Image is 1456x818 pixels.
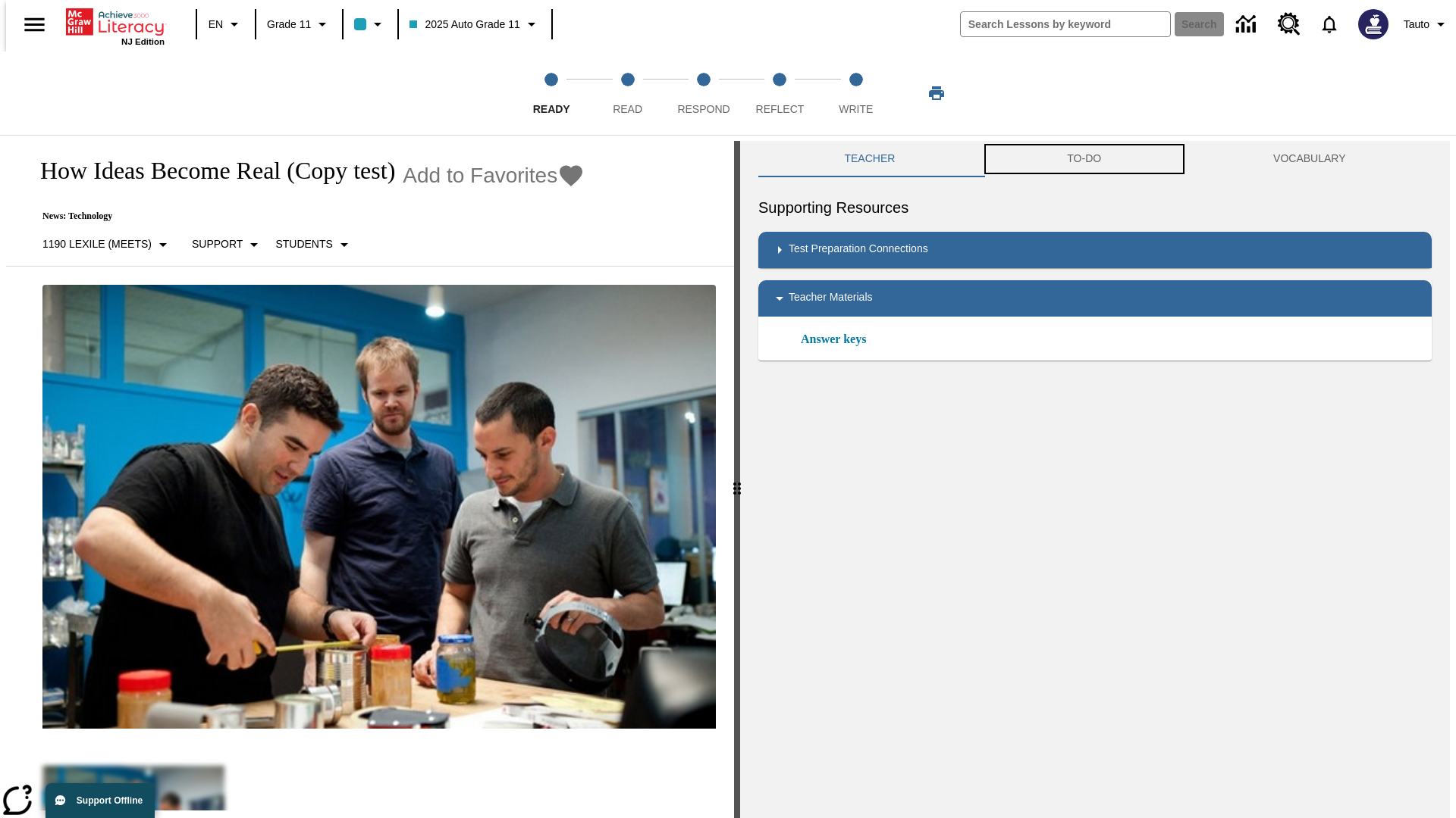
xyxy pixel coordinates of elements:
button: Add to Favorites - How Ideas Become Real (Copy test) [403,162,585,189]
img: Avatar [1358,9,1389,39]
button: TO-DO [981,141,1188,177]
span: 2025 Auto Grade 11 [409,17,519,33]
span: Respond [677,103,730,115]
button: Class color is light blue. Change class color [348,11,393,38]
button: Open side menu [12,2,57,47]
button: Ready step 1 of 5 [507,52,595,135]
p: Students [275,236,332,252]
button: Reflect step 4 of 5 [736,52,824,135]
span: Support Offline [77,795,143,806]
div: reading [6,141,734,810]
button: Select a new avatar [1349,5,1398,44]
div: Teacher Materials [758,280,1432,317]
p: News: Technology [24,211,585,222]
span: Reflect [756,103,805,115]
p: Support [192,236,243,252]
button: Scaffolds, Support [186,231,269,258]
h1: How Ideas Become Real (Copy test) [24,157,395,185]
button: Select Lexile, 1190 Lexile (Meets) [36,231,178,258]
a: Data Center [1227,4,1269,45]
button: Print [912,80,961,107]
span: NJ Edition [121,37,165,46]
button: Class: 2025 Auto Grade 11, Select your class [403,11,546,38]
span: Grade 11 [267,17,311,33]
div: activity [740,141,1450,818]
button: Read step 2 of 5 [583,52,671,135]
p: Teacher Materials [789,289,873,308]
button: Support Offline [45,783,155,818]
h6: Supporting Resources [758,195,1432,220]
a: Resource Center, Will open in new tab [1269,4,1310,45]
span: Ready [533,103,570,115]
button: Language: EN, Select a language [202,11,250,38]
button: Write step 5 of 5 [812,52,900,135]
p: Test Preparation Connections [789,241,928,259]
span: Write [839,103,873,115]
a: Answer keys, Will open in new browser window or tab [801,330,866,348]
span: EN [209,17,223,33]
button: Select Student [269,231,359,258]
span: Tauto [1404,17,1429,33]
div: Press Enter or Spacebar and then press right and left arrow keys to move the slider [734,141,740,818]
span: Read [613,103,642,115]
div: Instructional Panel Tabs [758,141,1432,177]
input: search field [961,12,1170,36]
a: Notifications [1310,5,1349,44]
p: 1190 Lexile (Meets) [42,236,152,252]
button: Grade: Grade 11, Select a grade [261,11,337,38]
div: Home [66,5,165,46]
span: Add to Favorites [403,164,557,188]
img: Quirky founder Ben Kaufman tests a new product with co-worker Gaz Brown and product inventor Jon ... [42,285,716,729]
button: Respond step 3 of 5 [660,52,748,135]
button: VOCABULARY [1188,141,1432,177]
button: Teacher [758,141,981,177]
button: Profile/Settings [1398,11,1456,38]
div: Test Preparation Connections [758,232,1432,268]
